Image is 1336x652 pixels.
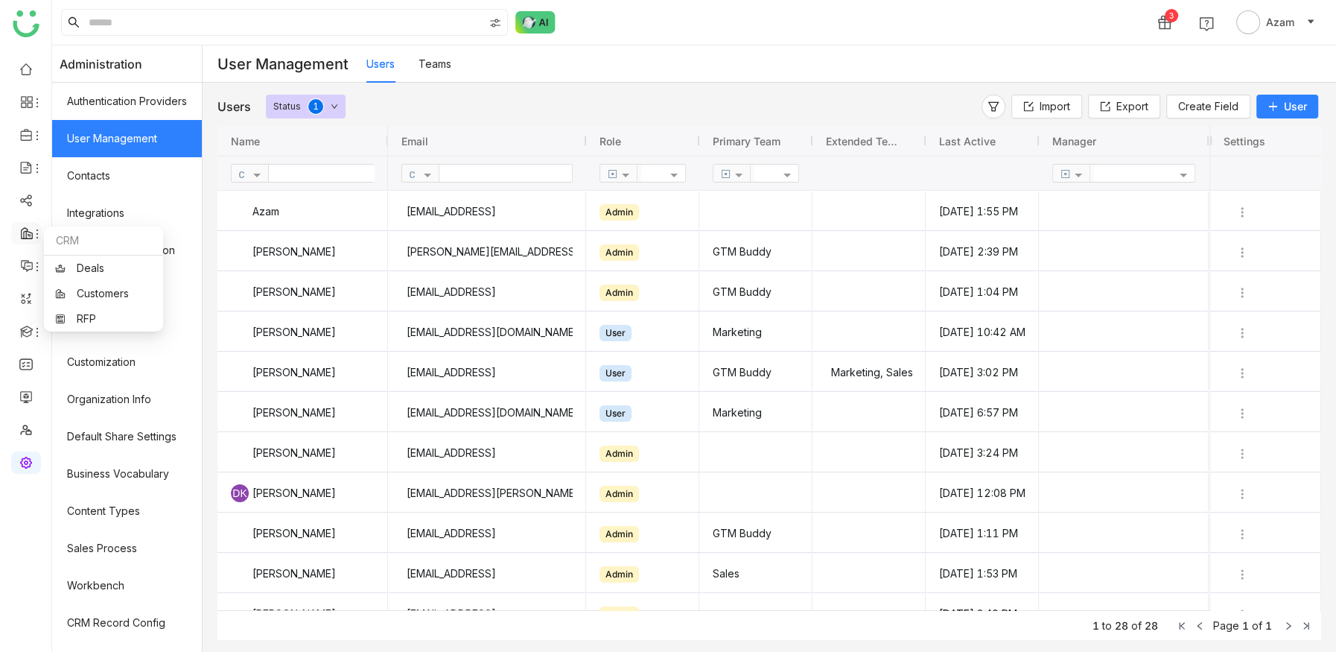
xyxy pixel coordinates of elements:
[55,263,152,273] a: Deals
[1166,95,1250,118] button: Create Field
[1178,98,1238,115] span: Create Field
[1209,352,1321,392] div: Press SPACE to select this row.
[713,312,799,352] gtmb-cell-renderer: Marketing
[939,232,1025,271] gtmb-cell-renderer: [DATE] 2:39 PM
[44,227,163,256] div: CRM
[939,473,1025,513] gtmb-cell-renderer: [DATE] 12:08 PM
[1235,607,1250,622] img: more.svg
[401,352,573,392] div: [EMAIL_ADDRESS]
[1209,432,1321,472] div: Press SPACE to select this row.
[366,57,395,70] a: Users
[713,513,799,553] gtmb-cell-renderer: GTM Buddy
[939,352,1025,392] gtmb-cell-renderer: [DATE] 3:02 PM
[231,393,375,432] div: [PERSON_NAME]
[401,473,573,513] div: [EMAIL_ADDRESS][PERSON_NAME]
[599,607,639,623] div: Admin
[52,157,202,194] a: Contacts
[826,135,900,148] span: Extended Team Names
[401,272,573,311] div: [EMAIL_ADDRESS]
[388,311,1209,352] div: Press SPACE to select this row.
[388,593,1209,633] div: Press SPACE to select this row.
[52,194,202,232] a: Integrations
[599,446,639,462] div: Admin
[231,352,375,392] div: [PERSON_NAME]
[217,99,251,114] div: Users
[388,553,1209,593] div: Press SPACE to select this row.
[231,404,249,422] img: 684fdad58ef77055150c1230
[55,314,152,324] a: RFP
[599,285,639,301] div: Admin
[401,232,573,271] div: [PERSON_NAME][EMAIL_ADDRESS]
[217,231,388,271] div: Press SPACE to select this row.
[939,594,1025,633] gtmb-cell-renderer: [DATE] 3:40 PM
[1235,205,1250,220] img: more.svg
[52,567,202,604] a: Workbench
[1209,191,1321,231] div: Press SPACE to select this row.
[1252,619,1262,632] span: of
[231,243,249,261] img: 65e18fe510d89361be49e72a
[939,312,1025,352] gtmb-cell-renderer: [DATE] 10:42 AM
[1235,567,1250,582] img: more.svg
[1256,95,1318,118] button: User
[52,344,202,381] a: Customization
[1224,135,1265,148] span: Settings
[1265,619,1272,632] span: 1
[1213,619,1239,632] span: Page
[52,120,202,157] a: User Management
[231,594,375,633] div: [PERSON_NAME]
[1266,14,1294,31] span: Azam
[1235,487,1250,501] img: more.svg
[939,192,1025,231] gtmb-cell-renderer: [DATE] 1:55 PM
[203,46,366,83] div: User Management
[231,484,249,502] div: DK
[52,604,202,642] a: CRM Record Config
[1235,527,1250,542] img: more.svg
[388,513,1209,553] div: Press SPACE to select this row.
[231,203,249,221] img: 674d89a9214ab7245c729511
[231,272,375,311] div: [PERSON_NAME]
[1209,553,1321,593] div: Press SPACE to select this row.
[1040,98,1070,115] span: Import
[713,393,799,432] gtmb-cell-renderer: Marketing
[388,191,1209,231] div: Press SPACE to select this row.
[401,554,573,593] div: [EMAIL_ADDRESS]
[1102,619,1112,632] span: to
[231,312,375,352] div: [PERSON_NAME]
[1131,619,1142,632] span: of
[599,365,632,382] div: User
[599,244,639,261] div: Admin
[401,135,428,148] span: Email
[1145,619,1158,632] span: 28
[52,530,202,567] a: Sales Process
[1092,619,1099,632] span: 1
[273,95,301,118] div: Status
[599,204,639,221] div: Admin
[1116,98,1148,115] span: Export
[599,566,639,583] div: Admin
[52,381,202,418] a: Organization Info
[1209,513,1321,553] div: Press SPACE to select this row.
[1235,245,1250,260] img: more.svg
[489,17,501,29] img: search-type.svg
[388,472,1209,513] div: Press SPACE to select this row.
[599,486,639,502] div: Admin
[231,135,260,148] span: Name
[231,433,375,472] div: [PERSON_NAME]
[231,605,249,623] img: 65f406f2aef8872bab5674a0
[217,352,388,392] div: Press SPACE to select this row.
[1209,231,1321,271] div: Press SPACE to select this row.
[713,554,799,593] gtmb-cell-renderer: Sales
[939,433,1025,472] gtmb-cell-renderer: [DATE] 3:24 PM
[60,45,142,83] span: Administration
[52,455,202,493] a: Business Vocabulary
[217,271,388,311] div: Press SPACE to select this row.
[515,11,556,34] img: ask-buddy-normal.svg
[1209,271,1321,311] div: Press SPACE to select this row.
[231,192,375,231] div: Azam
[217,392,388,432] div: Press SPACE to select this row.
[1235,406,1250,421] img: more.svg
[1209,392,1321,432] div: Press SPACE to select this row.
[939,272,1025,311] gtmb-cell-renderer: [DATE] 1:04 PM
[1165,9,1178,22] div: 3
[217,593,388,633] div: Press SPACE to select this row.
